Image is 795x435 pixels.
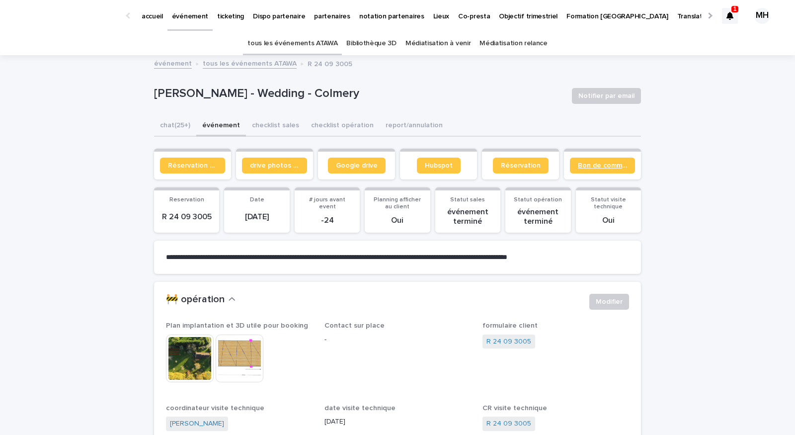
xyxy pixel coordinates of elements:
[346,32,396,55] a: Bibliothèque 3D
[479,32,548,55] a: Médiatisation relance
[166,405,264,412] span: coordinateur visite technique
[482,322,538,329] span: formulaire client
[305,116,380,137] button: checklist opération
[166,322,308,329] span: Plan implantation et 3D utile pour booking
[380,116,449,137] button: report/annulation
[425,162,453,169] span: Hubspot
[482,405,547,412] span: CR visite technique
[514,197,562,203] span: Statut opération
[301,216,354,225] p: -24
[324,405,396,412] span: date visite technique
[511,207,564,226] p: événement terminé
[324,322,385,329] span: Contact sur place
[733,5,737,12] p: 1
[203,57,297,69] a: tous les événements ATAWA
[722,8,738,24] div: 1
[324,417,471,427] p: [DATE]
[417,158,461,174] a: Hubspot
[374,197,421,210] span: Planning afficher au client
[308,58,352,69] p: R 24 09 3005
[246,116,305,137] button: checklist sales
[486,419,531,429] a: R 24 09 3005
[570,158,635,174] a: Bon de commande
[20,6,116,26] img: Ls34BcGeRexTGTNfXpUC
[168,162,217,169] span: Réservation client
[154,57,192,69] a: événement
[405,32,471,55] a: Médiatisation à venir
[591,197,626,210] span: Statut visite technique
[371,216,424,225] p: Oui
[154,87,564,101] p: [PERSON_NAME] - Wedding - Colmery
[242,158,307,174] a: drive photos coordinateur
[324,335,471,345] p: -
[196,116,246,137] button: événement
[166,294,236,306] button: 🚧 opération
[572,88,641,104] button: Notifier par email
[578,162,627,169] span: Bon de commande
[328,158,386,174] a: Google drive
[486,337,531,347] a: R 24 09 3005
[578,91,635,101] span: Notifier par email
[450,197,485,203] span: Statut sales
[754,8,770,24] div: MH
[230,212,283,222] p: [DATE]
[166,294,225,306] h2: 🚧 opération
[582,216,635,225] p: Oui
[169,197,204,203] span: Reservation
[441,207,494,226] p: événement terminé
[170,419,224,429] a: [PERSON_NAME]
[589,294,629,310] button: Modifier
[596,297,623,307] span: Modifier
[493,158,549,174] a: Réservation
[250,162,299,169] span: drive photos coordinateur
[336,162,378,169] span: Google drive
[160,212,213,222] p: R 24 09 3005
[309,197,345,210] span: # jours avant event
[154,116,196,137] button: chat (25+)
[250,197,264,203] span: Date
[501,162,541,169] span: Réservation
[247,32,337,55] a: tous les événements ATAWA
[160,158,225,174] a: Réservation client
